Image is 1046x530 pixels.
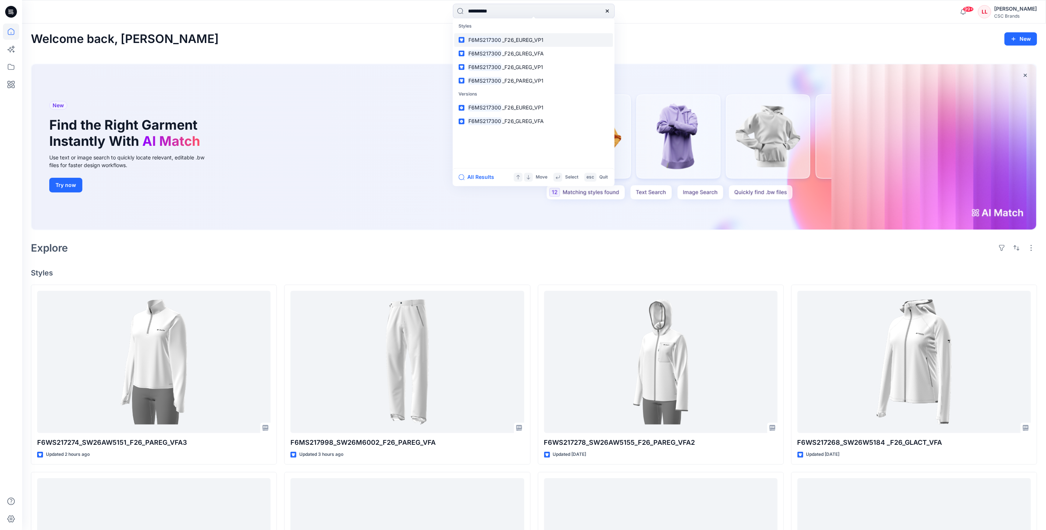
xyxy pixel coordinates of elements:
[587,173,595,181] p: esc
[544,291,778,433] a: F6WS217278_SW26AW5155_F26_PAREG_VFA2
[502,105,543,111] span: _F26_EUREG_VP1
[544,437,778,448] p: F6WS217278_SW26AW5155_F26_PAREG_VFA2
[536,173,548,181] p: Move
[290,291,524,433] a: F6MS217998_SW26M6002_F26_PAREG_VFA
[978,5,991,18] div: LL
[468,36,503,44] mark: F6MS217300
[806,451,840,458] p: Updated [DATE]
[459,173,499,182] button: All Results
[502,37,543,43] span: _F26_EUREG_VP1
[454,115,613,128] a: F6MS217300_F26_GLREG_VFA
[553,451,586,458] p: Updated [DATE]
[31,32,219,46] h2: Welcome back, [PERSON_NAME]
[502,77,543,84] span: _F26_PAREG_VP1
[454,74,613,87] a: F6MS217300_F26_PAREG_VP1
[502,64,543,70] span: _F26_GLREG_VP1
[994,4,1037,13] div: [PERSON_NAME]
[454,60,613,74] a: F6MS217300_F26_GLREG_VP1
[49,178,82,192] button: Try now
[468,63,503,71] mark: F6MS217300
[454,33,613,47] a: F6MS217300_F26_EUREG_VP1
[565,173,579,181] p: Select
[49,154,215,169] div: Use text or image search to quickly locate relevant, editable .bw files for faster design workflows.
[37,437,271,448] p: F6WS217274_SW26AW5151_F26_PAREG_VFA3
[468,104,503,112] mark: F6MS217300
[31,268,1037,277] h4: Styles
[797,437,1031,448] p: F6WS217268_SW26W5184 _F26_GLACT_VFA
[994,13,1037,19] div: CSC Brands
[31,242,68,254] h2: Explore
[963,6,974,12] span: 99+
[53,101,64,110] span: New
[454,20,613,33] p: Styles
[468,117,503,126] mark: F6MS217300
[37,291,271,433] a: F6WS217274_SW26AW5151_F26_PAREG_VFA3
[468,76,503,85] mark: F6MS217300
[1004,32,1037,46] button: New
[600,173,608,181] p: Quit
[468,49,503,58] mark: F6MS217300
[142,133,200,149] span: AI Match
[454,87,613,101] p: Versions
[290,437,524,448] p: F6MS217998_SW26M6002_F26_PAREG_VFA
[454,47,613,60] a: F6MS217300_F26_GLREG_VFA
[797,291,1031,433] a: F6WS217268_SW26W5184 _F26_GLACT_VFA
[454,101,613,115] a: F6MS217300_F26_EUREG_VP1
[299,451,343,458] p: Updated 3 hours ago
[46,451,90,458] p: Updated 2 hours ago
[502,50,544,57] span: _F26_GLREG_VFA
[49,117,204,149] h1: Find the Right Garment Instantly With
[502,118,544,125] span: _F26_GLREG_VFA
